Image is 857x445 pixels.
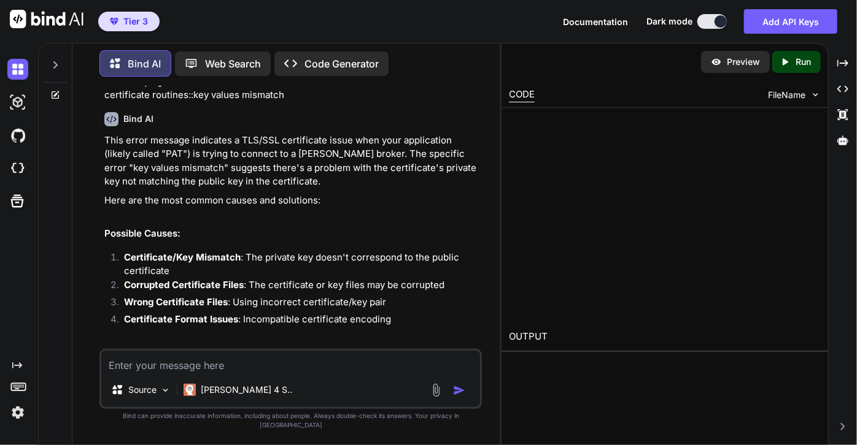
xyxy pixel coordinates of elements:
li: : The private key doesn't correspond to the public certificate [114,251,479,278]
li: : Using incorrect certificate/key pair [114,295,479,313]
strong: Wrong Certificate Files [124,296,228,308]
img: attachment [429,383,443,397]
img: cloudideIcon [7,158,28,179]
img: premium [110,18,118,25]
strong: Certificate Format Issues [124,313,238,325]
button: Add API Keys [744,9,837,34]
img: Bind AI [10,10,83,28]
img: Claude 4 Sonnet [184,384,196,396]
span: Tier 3 [123,15,148,28]
img: Pick Models [160,385,171,395]
img: darkAi-studio [7,92,28,113]
h2: Possible Causes: [104,227,479,241]
img: icon [453,384,465,397]
span: FileName [768,89,805,101]
p: Bind AI [128,56,161,71]
div: CODE [509,88,535,102]
p: Bind can provide inaccurate information, including about people. Always double-check its answers.... [99,411,482,430]
p: Code Generator [304,56,379,71]
button: Documentation [563,15,628,28]
p: This error message indicates a TLS/SSL certificate issue when your application (likely called "PA... [104,134,479,189]
button: premiumTier 3 [98,12,160,31]
img: settings [7,402,28,423]
p: Source [128,384,157,396]
span: Dark mode [646,15,692,28]
p: Run [796,56,811,68]
li: : Incompatible certificate encoding [114,313,479,330]
p: [PERSON_NAME] 4 S.. [201,384,292,396]
img: chevron down [810,89,821,100]
strong: Certificate/Key Mismatch [124,251,241,263]
h6: Bind AI [123,113,153,125]
span: Documentation [563,17,628,27]
p: Web Search [205,56,261,71]
h2: OUTPUT [502,322,828,351]
img: githubDark [7,125,28,146]
p: Here are the most common causes and solutions: [104,194,479,208]
img: darkChat [7,59,28,80]
li: : The certificate or key files may be corrupted [114,278,479,295]
p: Preview [727,56,760,68]
img: preview [711,56,722,67]
strong: Corrupted Certificate Files [124,279,244,291]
